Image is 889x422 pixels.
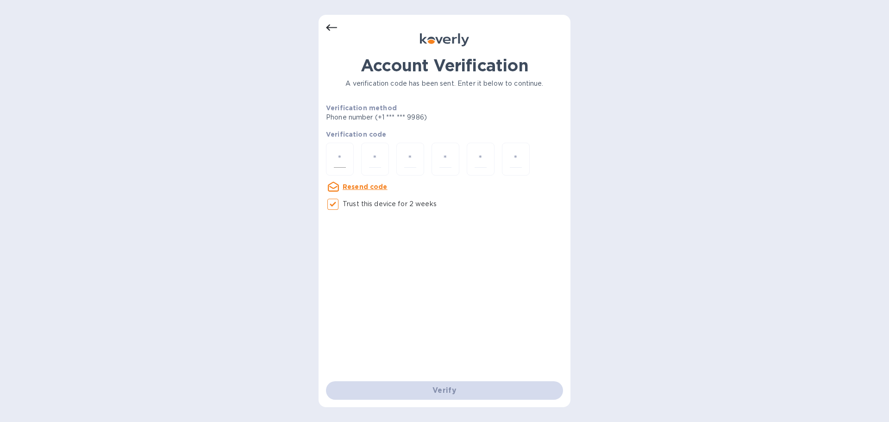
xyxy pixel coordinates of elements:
p: Phone number (+1 *** *** 9986) [326,113,498,122]
b: Verification method [326,104,397,112]
h1: Account Verification [326,56,563,75]
p: A verification code has been sent. Enter it below to continue. [326,79,563,88]
p: Verification code [326,130,563,139]
u: Resend code [343,183,388,190]
p: Trust this device for 2 weeks [343,199,437,209]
